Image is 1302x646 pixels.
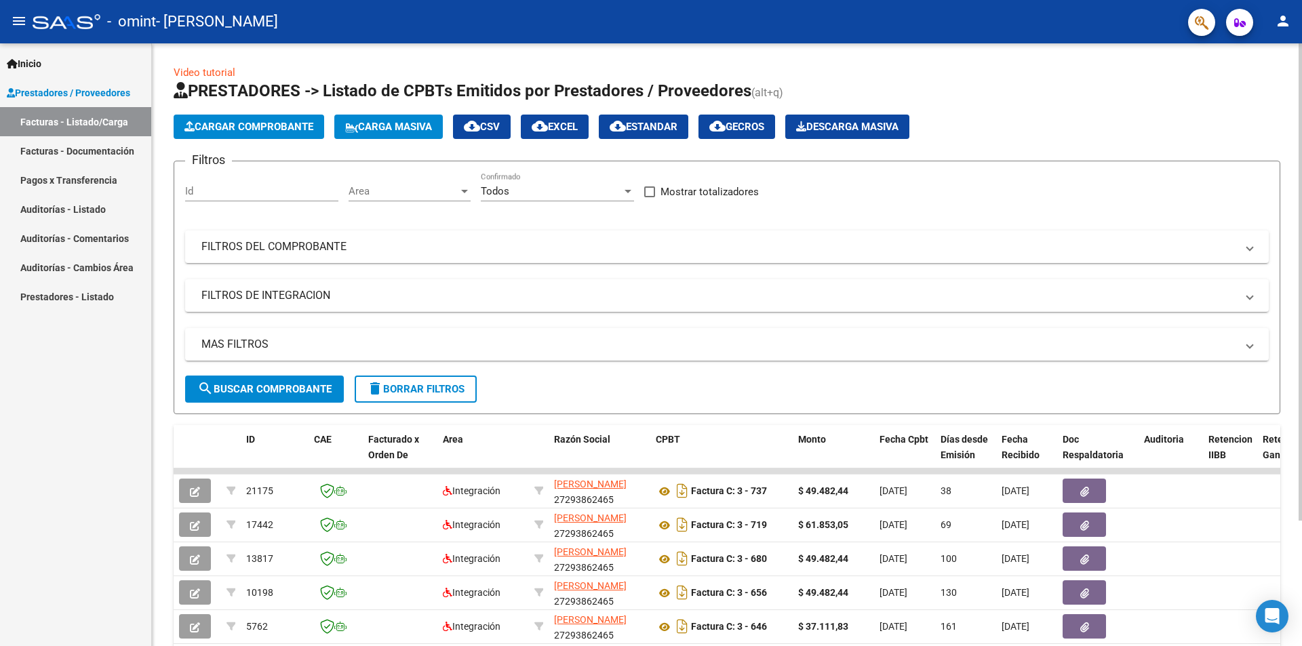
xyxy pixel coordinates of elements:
span: Todos [481,185,509,197]
button: EXCEL [521,115,589,139]
mat-icon: cloud_download [709,118,726,134]
strong: $ 49.482,44 [798,553,848,564]
span: [DATE] [1002,587,1029,598]
span: Integración [443,485,500,496]
span: [DATE] [880,519,907,530]
button: Carga Masiva [334,115,443,139]
span: PRESTADORES -> Listado de CPBTs Emitidos por Prestadores / Proveedores [174,81,751,100]
span: [DATE] [1002,485,1029,496]
button: Descarga Masiva [785,115,909,139]
div: 27293862465 [554,477,645,505]
span: [DATE] [880,553,907,564]
span: 38 [941,485,951,496]
button: CSV [453,115,511,139]
button: Borrar Filtros [355,376,477,403]
datatable-header-cell: Auditoria [1139,425,1203,485]
strong: Factura C: 3 - 737 [691,486,767,497]
datatable-header-cell: Razón Social [549,425,650,485]
h3: Filtros [185,150,232,169]
datatable-header-cell: Facturado x Orden De [363,425,437,485]
div: 27293862465 [554,510,645,539]
datatable-header-cell: ID [241,425,309,485]
i: Descargar documento [673,582,691,603]
button: Buscar Comprobante [185,376,344,403]
span: (alt+q) [751,86,783,99]
datatable-header-cell: Monto [793,425,874,485]
mat-icon: cloud_download [464,118,480,134]
mat-icon: delete [367,380,383,397]
span: - omint [107,7,156,37]
span: [PERSON_NAME] [554,512,627,523]
span: [DATE] [880,485,907,496]
mat-icon: menu [11,13,27,29]
span: Retencion IIBB [1208,434,1252,460]
span: [PERSON_NAME] [554,479,627,489]
span: CPBT [656,434,680,445]
span: 5762 [246,621,268,632]
span: [DATE] [880,621,907,632]
span: Razón Social [554,434,610,445]
span: Borrar Filtros [367,383,465,395]
app-download-masive: Descarga masiva de comprobantes (adjuntos) [785,115,909,139]
strong: Factura C: 3 - 656 [691,588,767,599]
strong: $ 37.111,83 [798,621,848,632]
mat-panel-title: FILTROS DEL COMPROBANTE [201,239,1236,254]
mat-panel-title: MAS FILTROS [201,337,1236,352]
span: [PERSON_NAME] [554,546,627,557]
span: Cargar Comprobante [184,121,313,133]
span: Integración [443,553,500,564]
datatable-header-cell: Días desde Emisión [935,425,996,485]
strong: $ 49.482,44 [798,485,848,496]
span: Fecha Recibido [1002,434,1040,460]
span: Prestadores / Proveedores [7,85,130,100]
div: 27293862465 [554,544,645,573]
div: Open Intercom Messenger [1256,600,1288,632]
span: Area [443,434,463,445]
span: 69 [941,519,951,530]
span: [PERSON_NAME] [554,614,627,625]
mat-expansion-panel-header: FILTROS DEL COMPROBANTE [185,230,1269,263]
span: Doc Respaldatoria [1063,434,1124,460]
mat-panel-title: FILTROS DE INTEGRACION [201,288,1236,303]
datatable-header-cell: Fecha Recibido [996,425,1057,485]
datatable-header-cell: Retencion IIBB [1203,425,1257,485]
span: 161 [941,621,957,632]
div: 27293862465 [554,612,645,641]
mat-expansion-panel-header: FILTROS DE INTEGRACION [185,279,1269,312]
button: Estandar [599,115,688,139]
span: CSV [464,121,500,133]
i: Descargar documento [673,514,691,536]
span: 130 [941,587,957,598]
strong: Factura C: 3 - 646 [691,622,767,632]
strong: $ 61.853,05 [798,519,848,530]
span: Estandar [610,121,677,133]
span: Area [349,185,458,197]
datatable-header-cell: CPBT [650,425,793,485]
span: [DATE] [880,587,907,598]
span: 17442 [246,519,273,530]
span: Integración [443,621,500,632]
span: Gecros [709,121,764,133]
span: EXCEL [532,121,578,133]
datatable-header-cell: Doc Respaldatoria [1057,425,1139,485]
span: CAE [314,434,332,445]
i: Descargar documento [673,480,691,502]
strong: Factura C: 3 - 719 [691,520,767,531]
a: Video tutorial [174,66,235,79]
span: Carga Masiva [345,121,432,133]
span: ID [246,434,255,445]
datatable-header-cell: CAE [309,425,363,485]
span: Auditoria [1144,434,1184,445]
span: Días desde Emisión [941,434,988,460]
span: Integración [443,519,500,530]
span: 21175 [246,485,273,496]
span: [DATE] [1002,621,1029,632]
span: 100 [941,553,957,564]
div: 27293862465 [554,578,645,607]
span: Mostrar totalizadores [660,184,759,200]
span: Integración [443,587,500,598]
strong: Factura C: 3 - 680 [691,554,767,565]
span: 13817 [246,553,273,564]
mat-icon: cloud_download [610,118,626,134]
span: 10198 [246,587,273,598]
